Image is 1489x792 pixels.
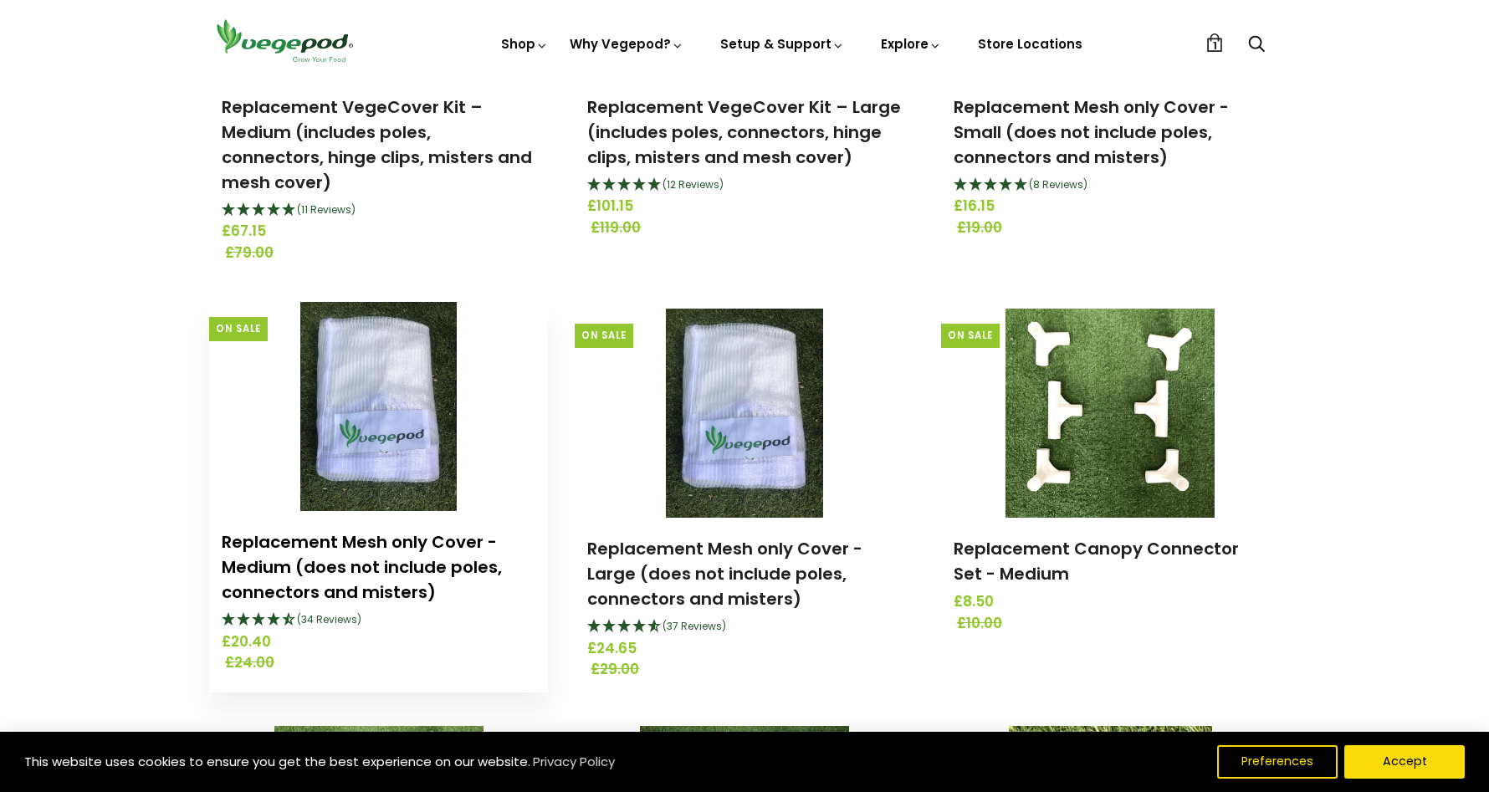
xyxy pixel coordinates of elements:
button: Preferences [1217,745,1338,779]
span: £20.40 [222,631,535,653]
img: Replacement Canopy Connector Set - Medium [1005,309,1215,518]
a: Replacement VegeCover Kit – Large (includes poles, connectors, hinge clips, misters and mesh cover) [587,95,901,169]
img: Vegepod [209,17,360,64]
span: £79.00 [225,243,539,264]
a: Replacement VegeCover Kit – Medium (includes poles, connectors, hinge clips, misters and mesh cover) [222,95,532,194]
span: 1 [1213,38,1217,54]
a: Explore [881,35,941,53]
span: £29.00 [591,659,904,681]
a: 1 [1205,33,1224,52]
span: 4.73 Stars - 37 Reviews [663,619,726,633]
a: Search [1248,36,1265,54]
div: 5 Stars - 11 Reviews [222,200,535,222]
a: Replacement Mesh only Cover - Large (does not include poles, connectors and misters) [587,537,862,611]
a: Replacement Mesh only Cover - Medium (does not include poles, connectors and misters) [222,530,502,604]
span: £16.15 [954,196,1267,217]
span: £8.50 [954,591,1267,613]
a: Replacement Canopy Connector Set - Medium [954,537,1239,585]
a: Store Locations [978,35,1082,53]
span: This website uses cookies to ensure you get the best experience on our website. [24,753,530,770]
span: 4.92 Stars - 12 Reviews [663,177,724,192]
span: £119.00 [591,217,904,239]
a: Privacy Policy (opens in a new tab) [530,747,617,777]
div: 4.73 Stars - 37 Reviews [587,616,901,638]
a: Why Vegepod? [570,35,683,53]
div: 4.92 Stars - 12 Reviews [587,175,901,197]
img: Replacement Mesh only Cover - Medium (does not include poles, connectors and misters) [300,302,458,511]
span: 4.59 Stars - 34 Reviews [297,612,361,626]
span: £24.65 [587,638,901,660]
span: £24.00 [225,652,539,674]
button: Accept [1344,745,1465,779]
span: £101.15 [587,196,901,217]
span: £19.00 [957,217,1271,239]
a: Setup & Support [720,35,844,53]
a: Shop [501,35,548,53]
span: £10.00 [957,613,1271,635]
span: £67.15 [222,221,535,243]
span: 5 Stars - 11 Reviews [297,202,356,217]
div: 4.88 Stars - 8 Reviews [954,175,1267,197]
div: 4.59 Stars - 34 Reviews [222,610,535,631]
a: Replacement Mesh only Cover - Small (does not include poles, connectors and misters) [954,95,1229,169]
img: Replacement Mesh only Cover - Large (does not include poles, connectors and misters) [666,309,823,518]
span: 4.88 Stars - 8 Reviews [1029,177,1087,192]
